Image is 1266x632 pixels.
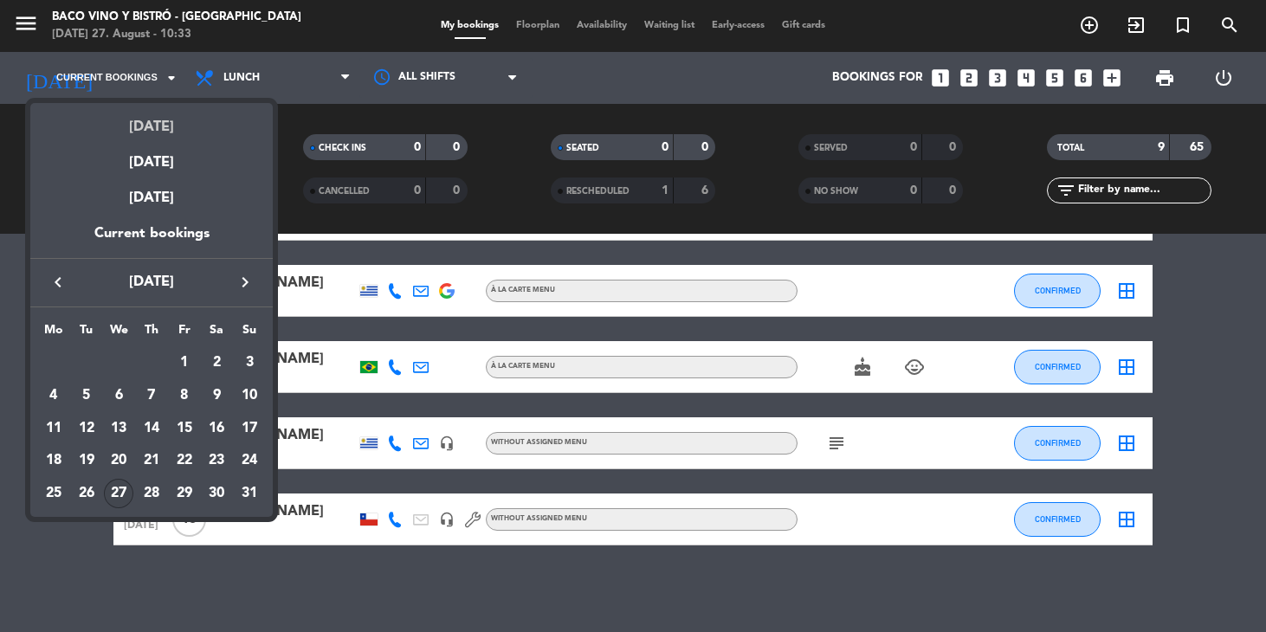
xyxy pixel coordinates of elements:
[104,381,133,410] div: 6
[201,412,234,445] td: August 16, 2025
[202,381,231,410] div: 9
[137,414,166,443] div: 14
[37,444,70,477] td: August 18, 2025
[170,479,199,508] div: 29
[168,412,201,445] td: August 15, 2025
[30,174,273,222] div: [DATE]
[235,381,264,410] div: 10
[233,477,266,510] td: August 31, 2025
[202,446,231,475] div: 23
[137,381,166,410] div: 7
[39,381,68,410] div: 4
[229,271,261,293] button: keyboard_arrow_right
[235,446,264,475] div: 24
[135,412,168,445] td: August 14, 2025
[168,379,201,412] td: August 8, 2025
[170,381,199,410] div: 8
[170,348,199,377] div: 1
[202,479,231,508] div: 30
[233,320,266,347] th: Sunday
[233,444,266,477] td: August 24, 2025
[104,446,133,475] div: 20
[135,444,168,477] td: August 21, 2025
[70,379,103,412] td: August 5, 2025
[168,320,201,347] th: Friday
[102,477,135,510] td: August 27, 2025
[168,444,201,477] td: August 22, 2025
[30,139,273,174] div: [DATE]
[37,477,70,510] td: August 25, 2025
[39,414,68,443] div: 11
[70,444,103,477] td: August 19, 2025
[39,479,68,508] div: 25
[70,412,103,445] td: August 12, 2025
[201,346,234,379] td: August 2, 2025
[37,320,70,347] th: Monday
[37,412,70,445] td: August 11, 2025
[72,479,101,508] div: 26
[233,412,266,445] td: August 17, 2025
[170,414,199,443] div: 15
[72,381,101,410] div: 5
[102,379,135,412] td: August 6, 2025
[42,271,74,293] button: keyboard_arrow_left
[201,379,234,412] td: August 9, 2025
[235,479,264,508] div: 31
[135,379,168,412] td: August 7, 2025
[201,444,234,477] td: August 23, 2025
[135,477,168,510] td: August 28, 2025
[235,272,255,293] i: keyboard_arrow_right
[201,477,234,510] td: August 30, 2025
[233,379,266,412] td: August 10, 2025
[70,320,103,347] th: Tuesday
[37,346,168,379] td: AUG
[74,271,229,293] span: [DATE]
[235,414,264,443] div: 17
[30,103,273,139] div: [DATE]
[135,320,168,347] th: Thursday
[202,348,231,377] div: 2
[102,320,135,347] th: Wednesday
[233,346,266,379] td: August 3, 2025
[201,320,234,347] th: Saturday
[102,444,135,477] td: August 20, 2025
[168,477,201,510] td: August 29, 2025
[72,446,101,475] div: 19
[104,414,133,443] div: 13
[235,348,264,377] div: 3
[37,379,70,412] td: August 4, 2025
[39,446,68,475] div: 18
[70,477,103,510] td: August 26, 2025
[170,446,199,475] div: 22
[48,272,68,293] i: keyboard_arrow_left
[102,412,135,445] td: August 13, 2025
[72,414,101,443] div: 12
[137,479,166,508] div: 28
[202,414,231,443] div: 16
[137,446,166,475] div: 21
[104,479,133,508] div: 27
[30,222,273,258] div: Current bookings
[168,346,201,379] td: August 1, 2025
